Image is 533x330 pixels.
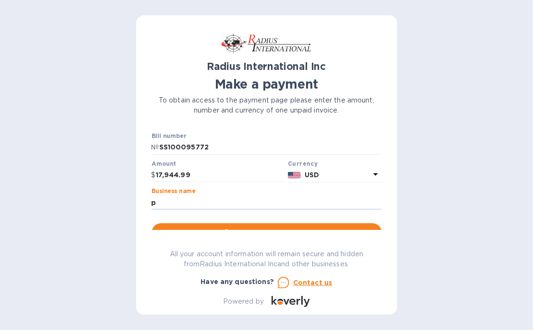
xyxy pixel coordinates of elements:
[152,134,186,139] label: Bill number
[152,195,382,210] input: Enter business name
[152,223,382,242] button: Go to payment page
[159,227,374,239] span: Go to payment page
[152,161,176,167] label: Amount
[152,249,382,269] p: All your account information will remain secure and hidden from Radius International Inc and othe...
[288,172,301,179] img: USD
[152,142,159,152] p: №
[159,140,382,155] input: Enter bill number
[152,189,196,194] label: Business name
[201,278,274,285] b: Have any questions?
[293,279,332,286] u: Contact us
[152,170,156,180] p: $
[223,296,264,307] p: Powered by
[305,171,319,179] b: USD
[156,168,284,182] input: 0.00
[152,77,382,92] h1: Make a payment
[207,60,326,72] b: Radius International Inc
[152,95,382,115] p: To obtain access to the payment page please enter the amount, number and currency of one unpaid i...
[288,160,318,167] b: Currency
